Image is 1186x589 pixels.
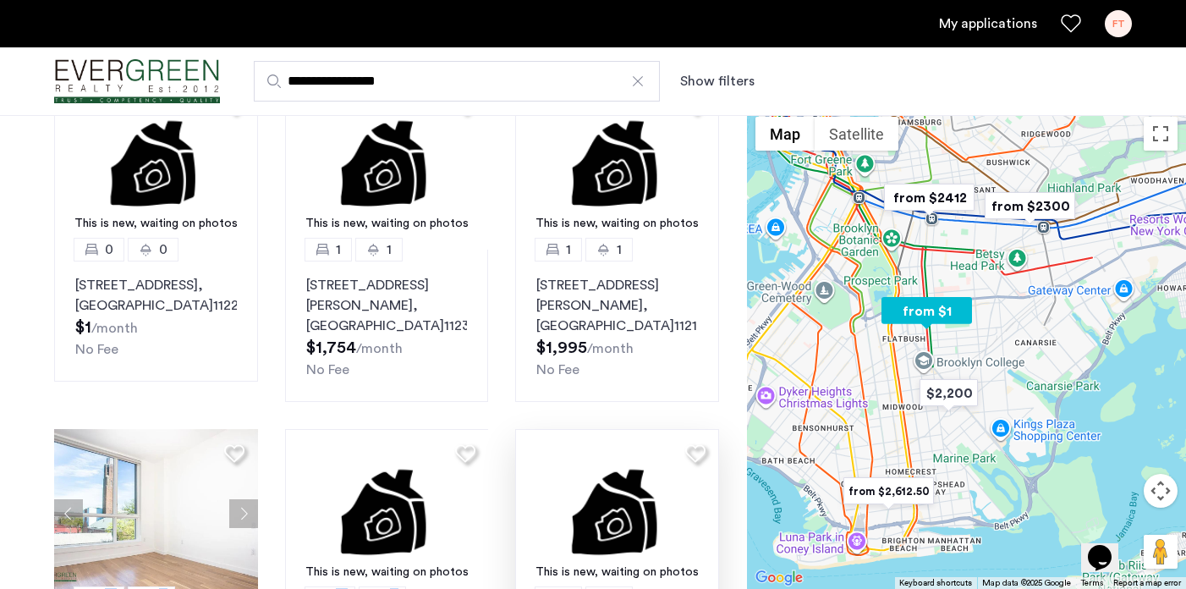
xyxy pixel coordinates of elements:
[617,239,622,260] span: 1
[515,250,719,402] a: 11[STREET_ADDRESS][PERSON_NAME], [GEOGRAPHIC_DATA]11218No Fee
[356,342,403,355] sub: /month
[536,363,579,377] span: No Fee
[254,61,660,102] input: Apartment Search
[75,319,91,336] span: $1
[587,342,634,355] sub: /month
[515,80,719,250] img: 1.gif
[1081,521,1135,572] iframe: chat widget
[105,239,113,260] span: 0
[336,239,341,260] span: 1
[285,80,489,250] a: This is new, waiting on photos
[1061,14,1081,34] a: Favorites
[815,117,898,151] button: Show satellite imagery
[875,292,979,330] div: from $1
[680,71,755,91] button: Show or hide filters
[306,275,468,336] p: [STREET_ADDRESS][PERSON_NAME] 11233
[1144,117,1178,151] button: Toggle fullscreen view
[229,499,258,528] button: Next apartment
[285,80,489,250] img: 1.gif
[63,215,250,233] div: This is new, waiting on photos
[1144,535,1178,569] button: Drag Pegman onto the map to open Street View
[54,80,258,250] a: This is new, waiting on photos
[978,187,1082,225] div: from $2300
[54,80,258,250] img: 1.gif
[75,343,118,356] span: No Fee
[1144,474,1178,508] button: Map camera controls
[54,50,220,113] a: Cazamio logo
[536,339,587,356] span: $1,995
[982,579,1071,587] span: Map data ©2025 Google
[294,215,480,233] div: This is new, waiting on photos
[54,50,220,113] img: logo
[755,117,815,151] button: Show street map
[1105,10,1132,37] div: FT
[306,339,356,356] span: $1,754
[294,564,480,581] div: This is new, waiting on photos
[939,14,1037,34] a: My application
[877,179,981,217] div: from $2412
[751,567,807,589] a: Open this area in Google Maps (opens a new window)
[837,472,941,510] div: from $2,612.50
[54,250,258,382] a: 00[STREET_ADDRESS], [GEOGRAPHIC_DATA]11225No Fee
[524,564,711,581] div: This is new, waiting on photos
[285,250,489,402] a: 11[STREET_ADDRESS][PERSON_NAME], [GEOGRAPHIC_DATA]11233No Fee
[515,80,719,250] a: This is new, waiting on photos
[387,239,392,260] span: 1
[306,363,349,377] span: No Fee
[751,567,807,589] img: Google
[536,275,698,336] p: [STREET_ADDRESS][PERSON_NAME] 11218
[159,239,167,260] span: 0
[566,239,571,260] span: 1
[913,374,985,412] div: $2,200
[91,322,138,335] sub: /month
[75,275,237,316] p: [STREET_ADDRESS] 11225
[524,215,711,233] div: This is new, waiting on photos
[1081,577,1103,589] a: Terms (opens in new tab)
[899,577,972,589] button: Keyboard shortcuts
[54,499,83,528] button: Previous apartment
[1113,577,1181,589] a: Report a map error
